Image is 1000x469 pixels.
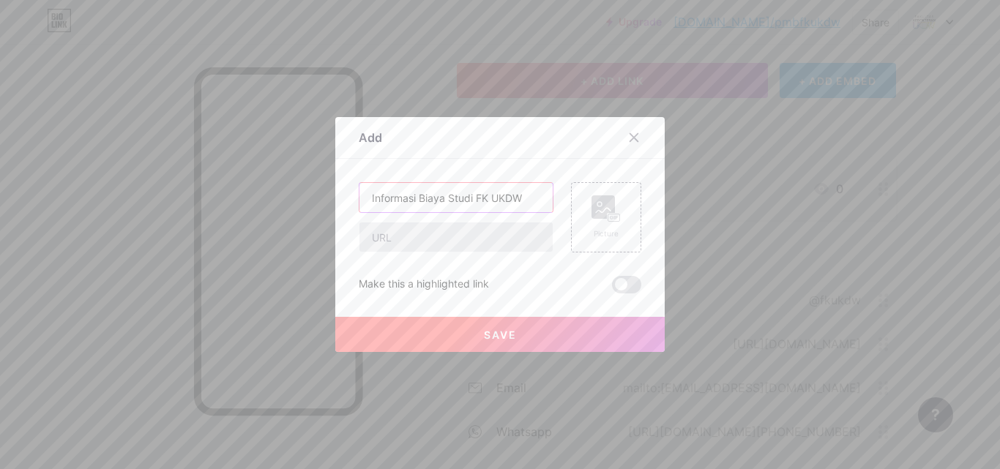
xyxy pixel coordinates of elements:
[359,183,553,212] input: Title
[359,222,553,252] input: URL
[359,276,489,293] div: Make this a highlighted link
[484,329,517,341] span: Save
[592,228,621,239] div: Picture
[359,129,382,146] div: Add
[335,317,665,352] button: Save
